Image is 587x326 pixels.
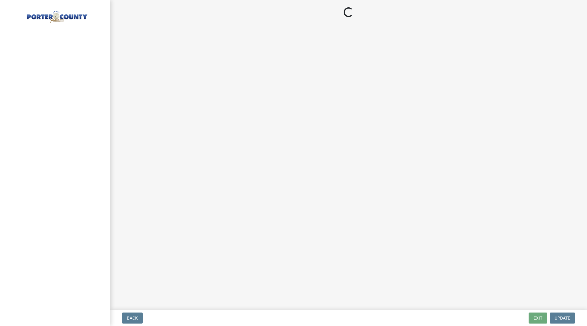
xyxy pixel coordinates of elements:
[550,313,575,324] button: Update
[122,313,143,324] button: Back
[127,316,138,320] span: Back
[555,316,570,320] span: Update
[12,6,100,24] img: Porter County, Indiana
[529,313,547,324] button: Exit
